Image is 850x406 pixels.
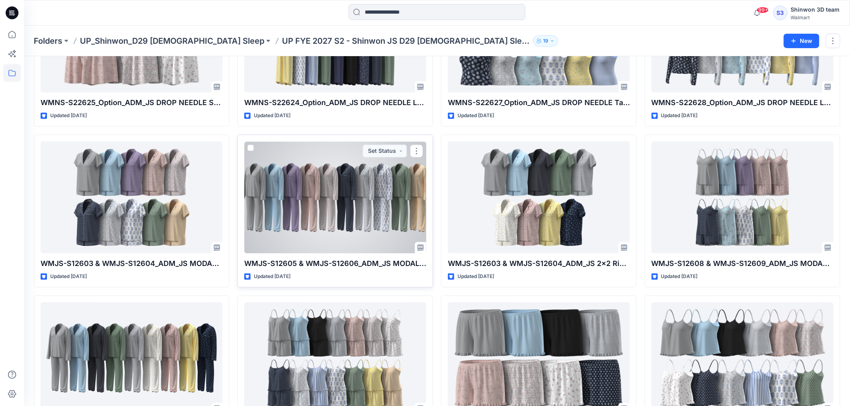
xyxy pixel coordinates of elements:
[254,112,290,120] p: Updated [DATE]
[652,97,834,109] p: WMNS-S22628_Option_ADM_JS DROP NEEDLE LS Top
[244,142,426,253] a: WMJS-S12605 & WMJS-S12606_ADM_JS MODAL SPAN LS NOTCH TOP & PANT SET
[543,37,548,45] p: 19
[80,35,264,47] a: UP_Shinwon_D29 [DEMOGRAPHIC_DATA] Sleep
[784,34,819,48] button: New
[34,35,62,47] a: Folders
[652,258,834,270] p: WMJS-S12608 & WMJS-S12609_ADM_JS MODAL SPAN CAMI TAP SHORTS SET
[661,112,698,120] p: Updated [DATE]
[50,112,87,120] p: Updated [DATE]
[244,97,426,109] p: WMNS-S22624_Option_ADM_JS DROP NEEDLE Long Pants
[652,142,834,253] a: WMJS-S12608 & WMJS-S12609_ADM_JS MODAL SPAN CAMI TAP SHORTS SET
[41,97,223,109] p: WMNS-S22625_Option_ADM_JS DROP NEEDLE Shorts
[533,35,558,47] button: 19
[41,142,223,253] a: WMJS-S12603 & WMJS-S12604_ADM_JS MODAL SPAN SS NOTCH TOP & SHORT SET
[254,273,290,281] p: Updated [DATE]
[773,6,788,20] div: S3
[791,5,840,14] div: Shinwon 3D team
[458,112,494,120] p: Updated [DATE]
[448,142,630,253] a: WMJS-S12603 & WMJS-S12604_ADM_JS 2x2 Rib SS NOTCH TOP SHORT SET (PJ SET)
[448,258,630,270] p: WMJS-S12603 & WMJS-S12604_ADM_JS 2x2 Rib SS NOTCH TOP SHORT SET (PJ SET)
[458,273,494,281] p: Updated [DATE]
[50,273,87,281] p: Updated [DATE]
[282,35,530,47] p: UP FYE 2027 S2 - Shinwon JS D29 [DEMOGRAPHIC_DATA] Sleepwear
[791,14,840,20] div: Walmart
[244,258,426,270] p: WMJS-S12605 & WMJS-S12606_ADM_JS MODAL SPAN LS NOTCH TOP & PANT SET
[448,97,630,109] p: WMNS-S22627_Option_ADM_JS DROP NEEDLE Tank
[757,7,769,13] span: 99+
[41,258,223,270] p: WMJS-S12603 & WMJS-S12604_ADM_JS MODAL SPAN SS NOTCH TOP & SHORT SET
[661,273,698,281] p: Updated [DATE]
